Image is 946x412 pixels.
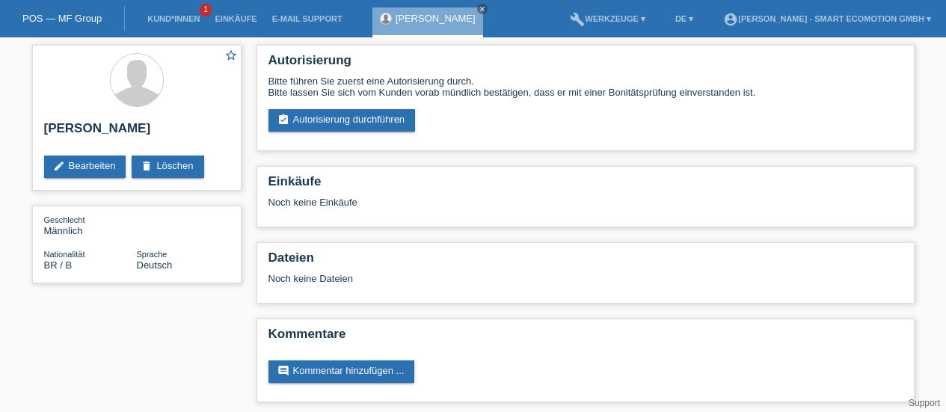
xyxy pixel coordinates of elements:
[562,14,653,23] a: buildWerkzeuge ▾
[668,14,701,23] a: DE ▾
[268,53,903,76] h2: Autorisierung
[132,156,203,178] a: deleteLöschen
[140,14,207,23] a: Kund*innen
[268,360,415,383] a: commentKommentar hinzufügen ...
[224,49,238,62] i: star_border
[22,13,102,24] a: POS — MF Group
[268,197,903,219] div: Noch keine Einkäufe
[723,12,738,27] i: account_circle
[53,160,65,172] i: edit
[477,4,488,14] a: close
[207,14,264,23] a: Einkäufe
[268,273,725,284] div: Noch keine Dateien
[44,156,126,178] a: editBearbeiten
[268,250,903,273] h2: Dateien
[277,114,289,126] i: assignment_turned_in
[909,398,940,408] a: Support
[570,12,585,27] i: build
[268,174,903,197] h2: Einkäufe
[200,4,212,16] span: 1
[265,14,350,23] a: E-Mail Support
[44,121,230,144] h2: [PERSON_NAME]
[44,215,85,224] span: Geschlecht
[716,14,939,23] a: account_circle[PERSON_NAME] - Smart Ecomotion GmbH ▾
[396,13,476,24] a: [PERSON_NAME]
[268,109,416,132] a: assignment_turned_inAutorisierung durchführen
[141,160,153,172] i: delete
[44,214,137,236] div: Männlich
[44,259,73,271] span: Brasilien / B / 03.10.2019
[224,49,238,64] a: star_border
[44,250,85,259] span: Nationalität
[268,76,903,98] div: Bitte führen Sie zuerst eine Autorisierung durch. Bitte lassen Sie sich vom Kunden vorab mündlich...
[137,250,168,259] span: Sprache
[479,5,486,13] i: close
[268,327,903,349] h2: Kommentare
[277,365,289,377] i: comment
[137,259,173,271] span: Deutsch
